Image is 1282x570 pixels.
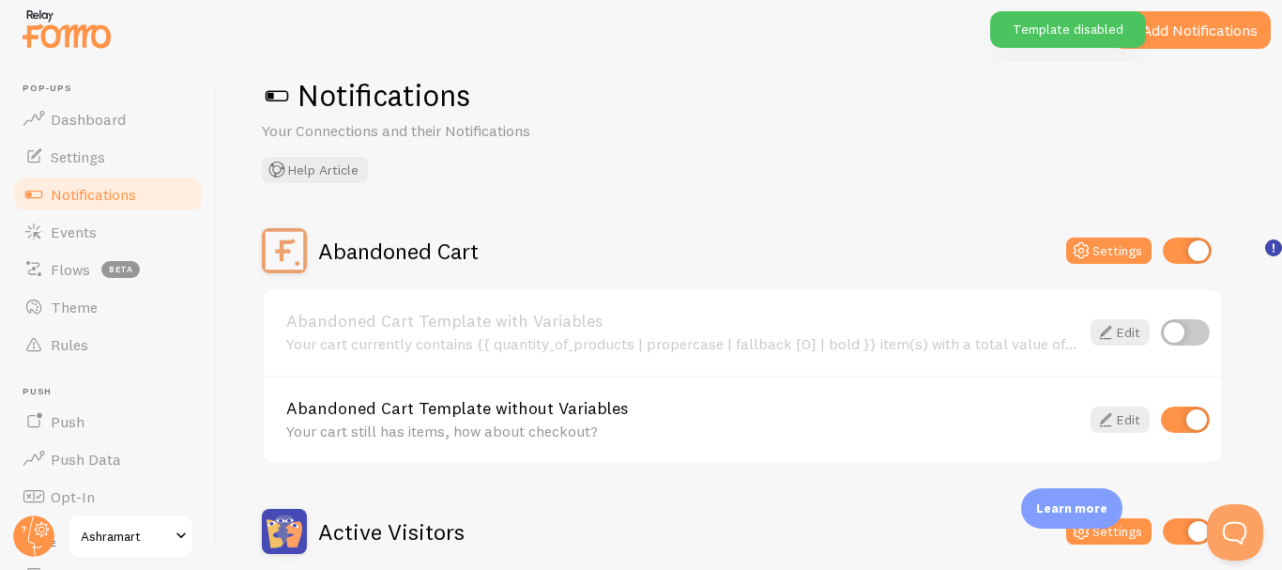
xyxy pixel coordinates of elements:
h1: Notifications [262,76,1237,115]
span: Notifications [51,185,136,204]
a: Edit [1091,407,1150,433]
a: Theme [11,288,205,326]
span: Pop-ups [23,83,205,95]
span: Flows [51,260,90,279]
span: Push [23,386,205,398]
span: Push Data [51,450,121,469]
a: Push [11,403,205,440]
span: Push [51,412,84,431]
img: Active Visitors [262,509,307,554]
p: Your Connections and their Notifications [262,120,712,142]
button: Settings [1066,238,1152,264]
a: Rules [11,326,205,363]
a: Abandoned Cart Template with Variables [286,313,1079,330]
iframe: Help Scout Beacon - Open [1207,504,1263,561]
div: Learn more [1021,488,1122,529]
img: Abandoned Cart [262,228,307,273]
a: Notifications [11,176,205,213]
a: Events [11,213,205,251]
span: Events [51,223,97,241]
a: Flows beta [11,251,205,288]
a: Dashboard [11,100,205,138]
p: Learn more [1036,500,1107,517]
span: beta [101,261,140,278]
span: Dashboard [51,110,126,129]
span: Ashramart [81,525,170,547]
span: Rules [51,335,88,354]
button: Help Article [262,157,368,183]
a: Settings [11,138,205,176]
span: Settings [51,147,105,166]
a: Abandoned Cart Template without Variables [286,400,1079,417]
svg: <p>🛍️ For Shopify Users</p><p>To use the <strong>Abandoned Cart with Variables</strong> template,... [1265,239,1282,256]
a: Ashramart [68,514,194,559]
a: Opt-In [11,478,205,516]
a: Push Data [11,440,205,478]
span: Opt-In [51,487,95,506]
button: Settings [1066,518,1152,545]
h2: Abandoned Cart [318,237,479,266]
div: Your cart currently contains {{ quantity_of_products | propercase | fallback [0] | bold }} item(s... [286,335,1079,352]
a: Edit [1091,319,1150,346]
div: Your cart still has items, how about checkout? [286,423,1079,439]
img: fomo-relay-logo-orange.svg [20,5,114,53]
h2: Active Visitors [318,517,465,547]
span: Theme [51,298,98,316]
div: Template disabled [990,11,1146,48]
